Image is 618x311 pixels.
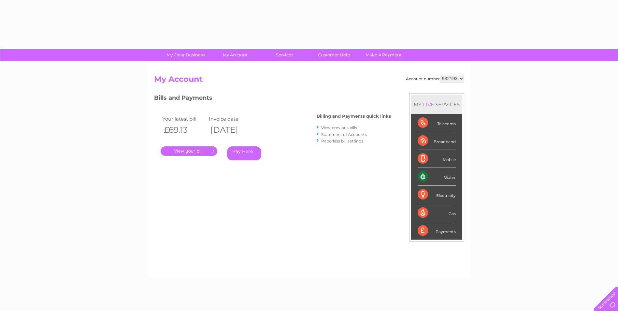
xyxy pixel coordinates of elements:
[159,49,212,61] a: My Clear Business
[207,123,254,137] th: [DATE]
[418,204,456,222] div: Gas
[307,49,361,61] a: Customer Help
[418,132,456,150] div: Broadband
[317,114,391,119] h4: Billing and Payments quick links
[418,168,456,186] div: Water
[321,132,367,137] a: Statement of Accounts
[161,146,217,156] a: .
[357,49,410,61] a: Make A Payment
[411,95,462,114] div: MY SERVICES
[422,101,435,108] div: LIVE
[321,139,363,143] a: Paperless bill settings
[418,222,456,240] div: Payments
[418,114,456,132] div: Telecoms
[154,75,464,87] h2: My Account
[154,93,391,105] h3: Bills and Payments
[161,114,208,123] td: Your latest bill
[406,75,464,82] div: Account number
[208,49,262,61] a: My Account
[161,123,208,137] th: £69.13
[258,49,311,61] a: Services
[227,146,261,160] a: Pay Here
[207,114,254,123] td: Invoice date
[418,150,456,168] div: Mobile
[321,125,357,130] a: View previous bills
[418,186,456,204] div: Electricity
